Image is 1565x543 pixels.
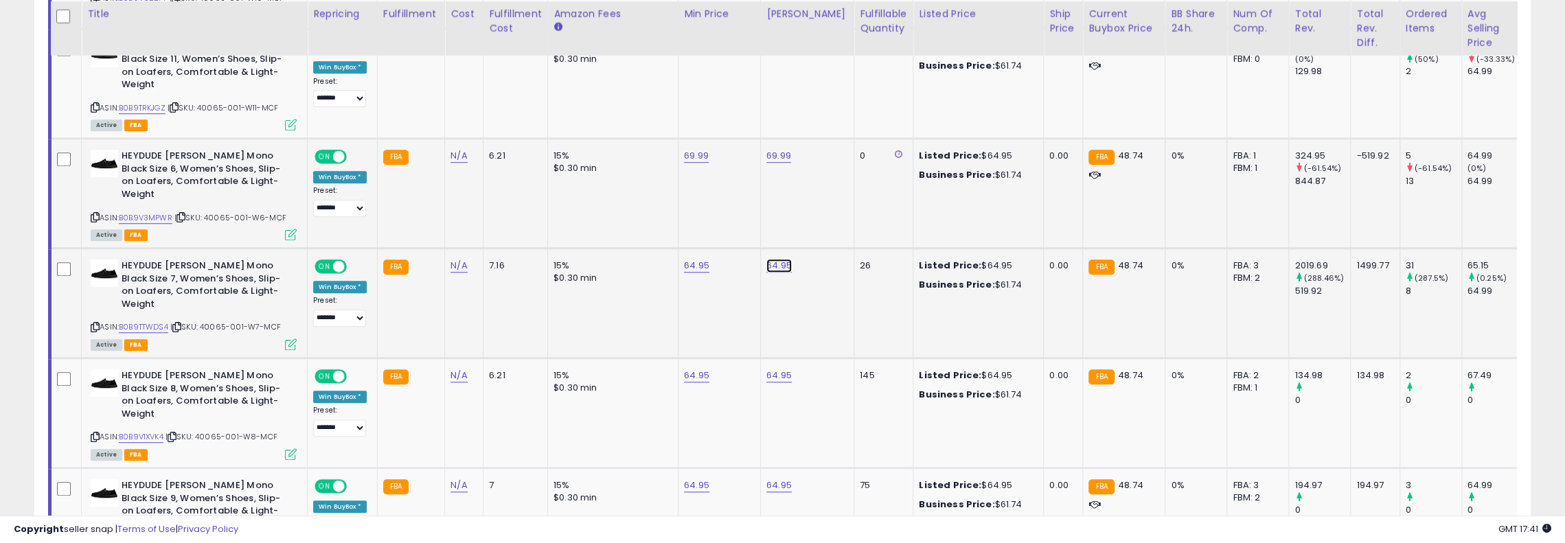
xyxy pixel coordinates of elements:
[1171,259,1216,272] div: 0%
[553,53,667,65] div: $0.30 min
[383,150,409,165] small: FBA
[684,149,709,163] a: 69.99
[170,321,281,332] span: | SKU: 40065-001-W7-MCF
[91,40,297,129] div: ASIN:
[1233,162,1278,174] div: FBM: 1
[122,40,288,94] b: HEYDUDE [PERSON_NAME] Mono Black Size 11, Women’s Shoes, Slip-on Loafers, Comfortable & Light-Weight
[553,382,667,394] div: $0.30 min
[1233,369,1278,382] div: FBA: 2
[1467,479,1523,492] div: 64.99
[1049,479,1072,492] div: 0.00
[91,339,122,351] span: All listings currently available for purchase on Amazon
[1467,65,1523,78] div: 64.99
[684,6,755,21] div: Min Price
[553,479,667,492] div: 15%
[919,259,1033,272] div: $64.95
[122,150,288,204] b: HEYDUDE [PERSON_NAME] Mono Black Size 6, Women’s Shoes, Slip-on Loafers, Comfortable & Light-Weight
[1294,175,1350,187] div: 844.87
[489,150,537,162] div: 6.21
[684,369,709,382] a: 64.95
[860,6,907,35] div: Fulfillable Quantity
[919,59,994,72] b: Business Price:
[316,371,333,382] span: ON
[919,149,981,162] b: Listed Price:
[860,259,902,272] div: 26
[450,369,467,382] a: N/A
[119,431,163,443] a: B0B9V1XVK4
[766,6,848,21] div: [PERSON_NAME]
[766,149,791,163] a: 69.99
[1233,492,1278,504] div: FBM: 2
[919,388,994,401] b: Business Price:
[313,77,367,108] div: Preset:
[450,6,477,21] div: Cost
[1049,259,1072,272] div: 0.00
[119,321,168,333] a: B0B9TTWDS4
[450,149,467,163] a: N/A
[860,150,902,162] div: 0
[1356,259,1389,272] div: 1499.77
[553,6,672,21] div: Amazon Fees
[1467,175,1523,187] div: 64.99
[313,281,367,293] div: Win BuyBox *
[87,6,301,21] div: Title
[345,371,367,382] span: OFF
[1088,6,1159,35] div: Current Buybox Price
[1118,149,1143,162] span: 48.74
[1476,54,1515,65] small: (-33.33%)
[766,259,792,273] a: 64.95
[684,259,709,273] a: 64.95
[383,479,409,494] small: FBA
[1467,150,1523,162] div: 64.99
[91,119,122,131] span: All listings currently available for purchase on Amazon
[1233,382,1278,394] div: FBM: 1
[450,259,467,273] a: N/A
[489,369,537,382] div: 6.21
[489,6,542,35] div: Fulfillment Cost
[1294,259,1350,272] div: 2019.69
[1233,259,1278,272] div: FBA: 3
[316,151,333,163] span: ON
[1467,259,1523,272] div: 65.15
[553,369,667,382] div: 15%
[383,259,409,275] small: FBA
[122,369,288,424] b: HEYDUDE [PERSON_NAME] Mono Black Size 8, Women’s Shoes, Slip-on Loafers, Comfortable & Light-Weight
[553,162,667,174] div: $0.30 min
[1406,175,1461,187] div: 13
[14,522,64,535] strong: Copyright
[345,261,367,273] span: OFF
[345,151,367,163] span: OFF
[1294,285,1350,297] div: 519.92
[919,278,994,291] b: Business Price:
[1467,6,1518,49] div: Avg Selling Price
[919,369,1033,382] div: $64.95
[1118,369,1143,382] span: 48.74
[1294,54,1314,65] small: (0%)
[919,6,1038,21] div: Listed Price
[1406,369,1461,382] div: 2
[1415,273,1448,284] small: (287.5%)
[1088,150,1114,165] small: FBA
[124,339,148,351] span: FBA
[919,498,1033,511] div: $61.74
[1356,479,1389,492] div: 194.97
[1356,369,1389,382] div: 134.98
[1406,65,1461,78] div: 2
[489,259,537,272] div: 7.16
[1406,394,1461,406] div: 0
[919,279,1033,291] div: $61.74
[313,296,367,327] div: Preset:
[383,369,409,384] small: FBA
[1171,479,1216,492] div: 0%
[919,169,1033,181] div: $61.74
[1304,163,1341,174] small: (-61.54%)
[1049,150,1072,162] div: 0.00
[1406,479,1461,492] div: 3
[313,6,372,21] div: Repricing
[124,229,148,241] span: FBA
[1498,522,1551,535] span: 2025-08-11 17:41 GMT
[124,119,148,131] span: FBA
[119,212,172,224] a: B0B9V3MPWR
[1118,478,1143,492] span: 48.74
[313,61,367,73] div: Win BuyBox *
